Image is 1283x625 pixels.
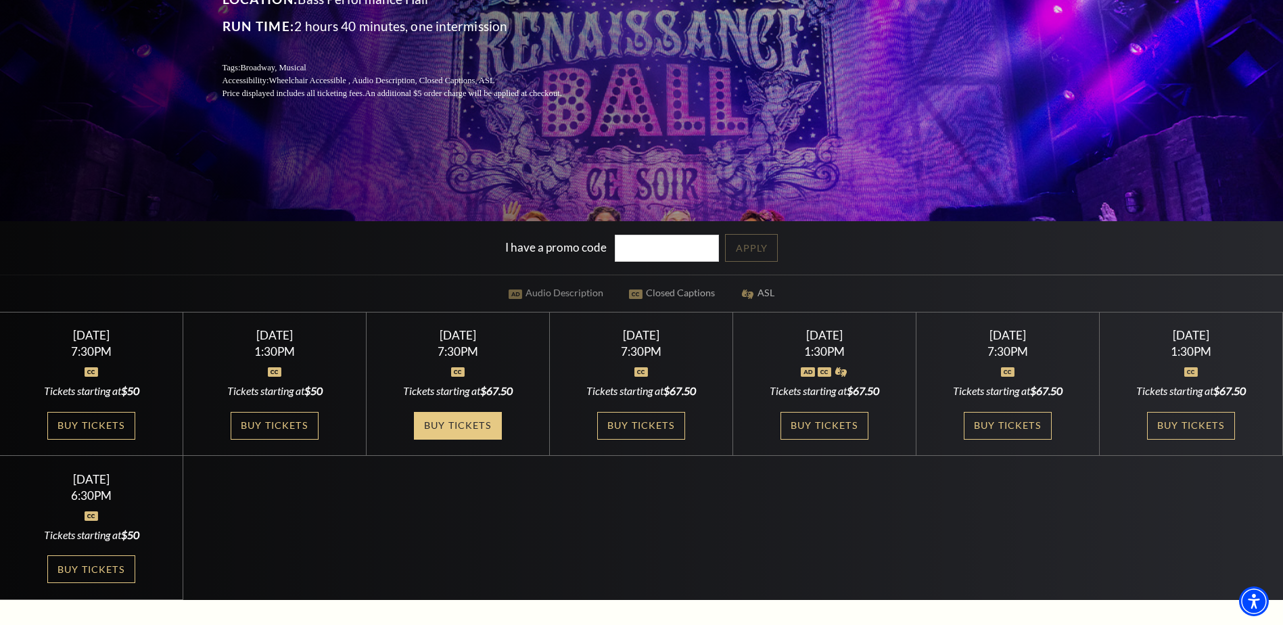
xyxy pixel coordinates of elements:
a: Buy Tickets [597,412,685,440]
span: $67.50 [1030,384,1063,397]
div: 7:30PM [16,346,167,357]
div: 1:30PM [749,346,900,357]
span: $67.50 [480,384,513,397]
span: Wheelchair Accessible , Audio Description, Closed Captions, ASL [269,76,494,85]
a: Buy Tickets [964,412,1052,440]
div: Tickets starting at [383,384,534,398]
span: $50 [121,528,139,541]
div: [DATE] [566,328,717,342]
div: [DATE] [933,328,1083,342]
div: Tickets starting at [933,384,1083,398]
div: Tickets starting at [16,528,167,542]
a: Buy Tickets [414,412,502,440]
div: [DATE] [16,328,167,342]
div: Tickets starting at [749,384,900,398]
p: Price displayed includes all ticketing fees. [223,87,594,100]
div: [DATE] [383,328,534,342]
div: [DATE] [749,328,900,342]
div: [DATE] [1116,328,1267,342]
a: Buy Tickets [47,412,135,440]
label: I have a promo code [505,239,607,254]
a: Buy Tickets [231,412,319,440]
span: $67.50 [1213,384,1246,397]
div: [DATE] [16,472,167,486]
a: Buy Tickets [780,412,868,440]
span: $67.50 [663,384,696,397]
div: 1:30PM [200,346,350,357]
span: An additional $5 order charge will be applied at checkout. [365,89,561,98]
div: Tickets starting at [566,384,717,398]
div: Tickets starting at [16,384,167,398]
p: 2 hours 40 minutes, one intermission [223,16,594,37]
span: Broadway, Musical [240,63,306,72]
div: Accessibility Menu [1239,586,1269,616]
span: Run Time: [223,18,295,34]
a: Buy Tickets [1147,412,1235,440]
div: 7:30PM [566,346,717,357]
div: 7:30PM [383,346,534,357]
div: Tickets starting at [1116,384,1267,398]
div: [DATE] [200,328,350,342]
div: 1:30PM [1116,346,1267,357]
p: Accessibility: [223,74,594,87]
span: $67.50 [847,384,879,397]
span: $50 [304,384,323,397]
a: Buy Tickets [47,555,135,583]
span: $50 [121,384,139,397]
div: Tickets starting at [200,384,350,398]
div: 6:30PM [16,490,167,501]
p: Tags: [223,62,594,74]
div: 7:30PM [933,346,1083,357]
